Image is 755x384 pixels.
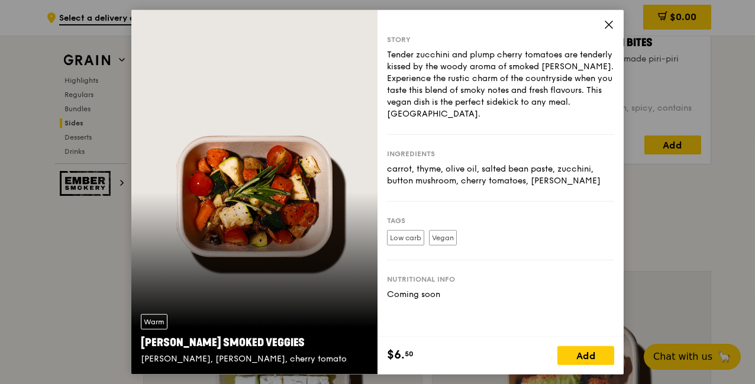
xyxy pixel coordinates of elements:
div: Tags [387,215,614,225]
div: carrot, thyme, olive oil, salted bean paste, zucchini, button mushroom, cherry tomatoes, [PERSON_... [387,163,614,186]
div: Coming soon [387,288,614,300]
span: 50 [405,349,414,359]
div: Nutritional info [387,274,614,283]
label: Low carb [387,230,424,245]
div: Ingredients [387,149,614,158]
div: [PERSON_NAME], [PERSON_NAME], cherry tomato [141,353,368,365]
span: $6. [387,346,405,364]
div: Add [557,346,614,365]
div: Warm [141,314,167,330]
div: Story [387,34,614,44]
div: [PERSON_NAME] Smoked Veggies [141,334,368,351]
label: Vegan [429,230,457,245]
div: Tender zucchini and plump cherry tomatoes are tenderly kissed by the woody aroma of smoked [PERSO... [387,49,614,120]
